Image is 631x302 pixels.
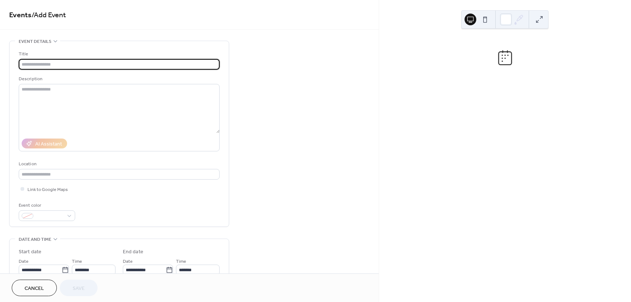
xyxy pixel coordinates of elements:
div: Description [19,75,218,83]
span: Time [72,258,82,265]
span: Date and time [19,236,51,243]
span: / Add Event [32,8,66,22]
div: Start date [19,248,41,256]
span: Date [19,258,29,265]
div: Event color [19,202,74,209]
div: Title [19,50,218,58]
span: Date [123,258,133,265]
span: Link to Google Maps [27,186,68,194]
a: Events [9,8,32,22]
span: Time [176,258,186,265]
span: Cancel [25,285,44,292]
div: End date [123,248,143,256]
button: Cancel [12,280,57,296]
span: Event details [19,38,51,45]
div: Location [19,160,218,168]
